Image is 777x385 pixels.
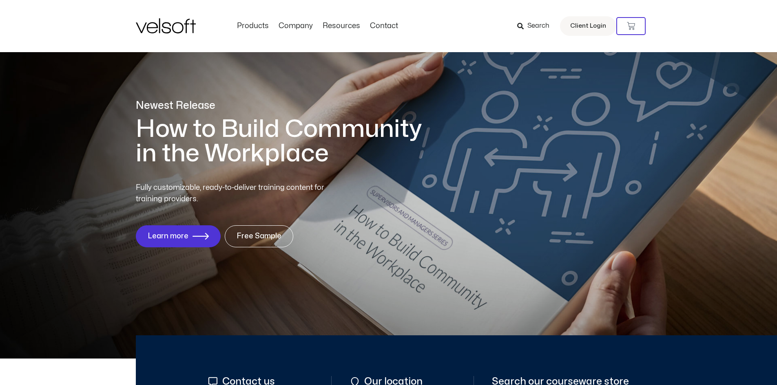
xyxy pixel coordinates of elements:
img: Velsoft Training Materials [136,18,196,33]
h1: How to Build Community in the Workplace [136,117,434,166]
a: ProductsMenu Toggle [232,22,274,31]
a: CompanyMenu Toggle [274,22,318,31]
nav: Menu [232,22,403,31]
a: ContactMenu Toggle [365,22,403,31]
a: Search [517,19,555,33]
span: Search [527,21,549,31]
p: Newest Release [136,99,434,113]
a: Learn more [136,225,221,247]
span: Client Login [570,21,606,31]
span: Learn more [148,232,188,240]
a: Client Login [560,16,616,36]
a: Free Sample [225,225,293,247]
span: Free Sample [237,232,281,240]
a: ResourcesMenu Toggle [318,22,365,31]
p: Fully customizable, ready-to-deliver training content for training providers. [136,182,339,205]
